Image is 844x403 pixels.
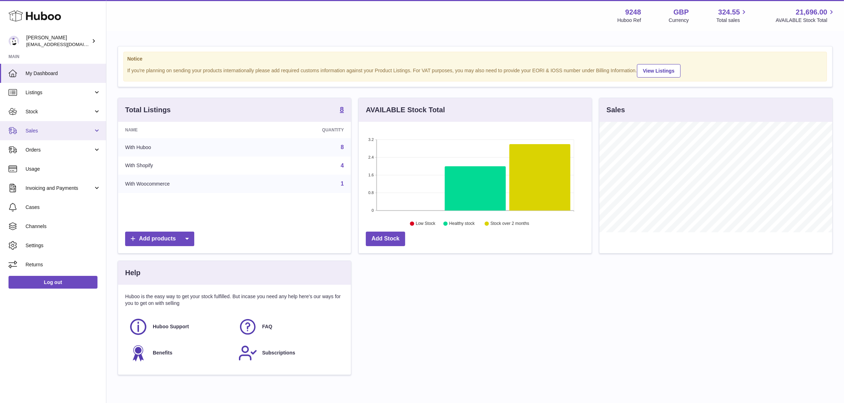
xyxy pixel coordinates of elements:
[118,122,263,138] th: Name
[26,89,93,96] span: Listings
[26,204,101,211] span: Cases
[129,344,231,363] a: Benefits
[491,221,529,226] text: Stock over 2 months
[341,163,344,169] a: 4
[607,105,625,115] h3: Sales
[368,137,374,142] text: 3.2
[26,41,104,47] span: [EMAIL_ADDRESS][DOMAIN_NAME]
[669,17,689,24] div: Currency
[125,268,140,278] h3: Help
[153,323,189,330] span: Huboo Support
[238,317,341,336] a: FAQ
[127,56,823,62] strong: Notice
[617,17,641,24] div: Huboo Ref
[340,106,344,114] a: 8
[368,173,374,177] text: 1.6
[263,122,351,138] th: Quantity
[796,7,827,17] span: 21,696.00
[776,17,835,24] span: AVAILABLE Stock Total
[26,108,93,115] span: Stock
[716,7,748,24] a: 324.55 Total sales
[238,344,341,363] a: Subscriptions
[371,208,374,212] text: 0
[341,144,344,150] a: 8
[26,242,101,249] span: Settings
[416,221,436,226] text: Low Stock
[26,127,93,134] span: Sales
[368,155,374,159] text: 2.4
[9,276,97,289] a: Log out
[637,64,681,78] a: View Listings
[127,63,823,78] div: If you're planning on sending your products internationally please add required customs informati...
[26,261,101,268] span: Returns
[262,323,273,330] span: FAQ
[625,7,641,17] strong: 9248
[118,138,263,157] td: With Huboo
[26,70,101,77] span: My Dashboard
[125,293,344,307] p: Huboo is the easy way to get your stock fulfilled. But incase you need any help here's our ways f...
[118,157,263,175] td: With Shopify
[366,105,445,115] h3: AVAILABLE Stock Total
[26,166,101,172] span: Usage
[118,175,263,193] td: With Woocommerce
[26,185,93,192] span: Invoicing and Payments
[26,147,93,153] span: Orders
[125,105,171,115] h3: Total Listings
[368,191,374,195] text: 0.8
[125,232,194,246] a: Add products
[129,317,231,336] a: Huboo Support
[153,350,172,356] span: Benefits
[340,106,344,113] strong: 8
[716,17,748,24] span: Total sales
[776,7,835,24] a: 21,696.00 AVAILABLE Stock Total
[449,221,475,226] text: Healthy stock
[341,181,344,187] a: 1
[26,223,101,230] span: Channels
[262,350,295,356] span: Subscriptions
[9,36,19,46] img: internalAdmin-9248@internal.huboo.com
[673,7,689,17] strong: GBP
[366,232,405,246] a: Add Stock
[718,7,740,17] span: 324.55
[26,34,90,48] div: [PERSON_NAME]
